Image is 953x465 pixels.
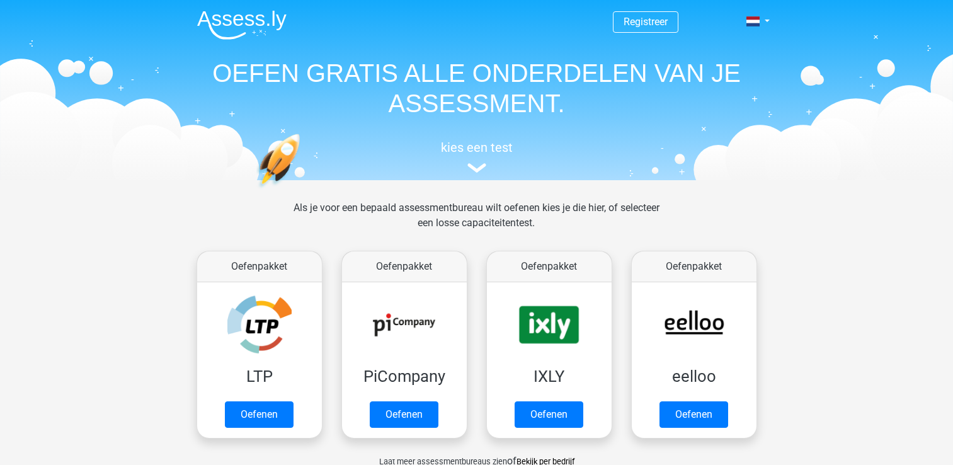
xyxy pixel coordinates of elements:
[187,58,767,118] h1: OEFEN GRATIS ALLE ONDERDELEN VAN JE ASSESSMENT.
[467,163,486,173] img: assessment
[370,401,438,428] a: Oefenen
[225,401,294,428] a: Oefenen
[283,200,670,246] div: Als je voor een bepaald assessmentbureau wilt oefenen kies je die hier, of selecteer een losse ca...
[187,140,767,155] h5: kies een test
[187,140,767,173] a: kies een test
[197,10,287,40] img: Assessly
[515,401,583,428] a: Oefenen
[624,16,668,28] a: Registreer
[659,401,728,428] a: Oefenen
[256,134,349,248] img: oefenen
